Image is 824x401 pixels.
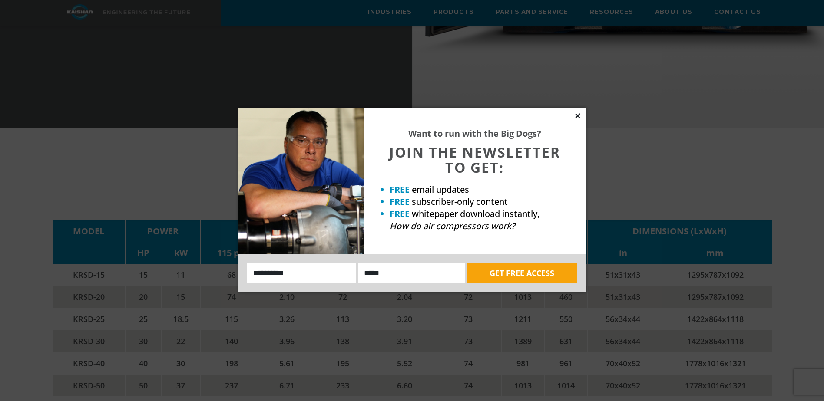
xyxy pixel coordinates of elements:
em: How do air compressors work? [390,220,515,232]
span: JOIN THE NEWSLETTER TO GET: [389,143,560,177]
strong: FREE [390,184,410,195]
strong: FREE [390,196,410,207]
span: email updates [412,184,469,195]
span: whitepaper download instantly, [412,208,539,220]
strong: FREE [390,208,410,220]
button: GET FREE ACCESS [467,263,577,283]
strong: Want to run with the Big Dogs? [408,128,541,139]
span: subscriber-only content [412,196,508,207]
input: Email [358,263,465,283]
input: Name: [247,263,356,283]
button: Close [574,112,582,120]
